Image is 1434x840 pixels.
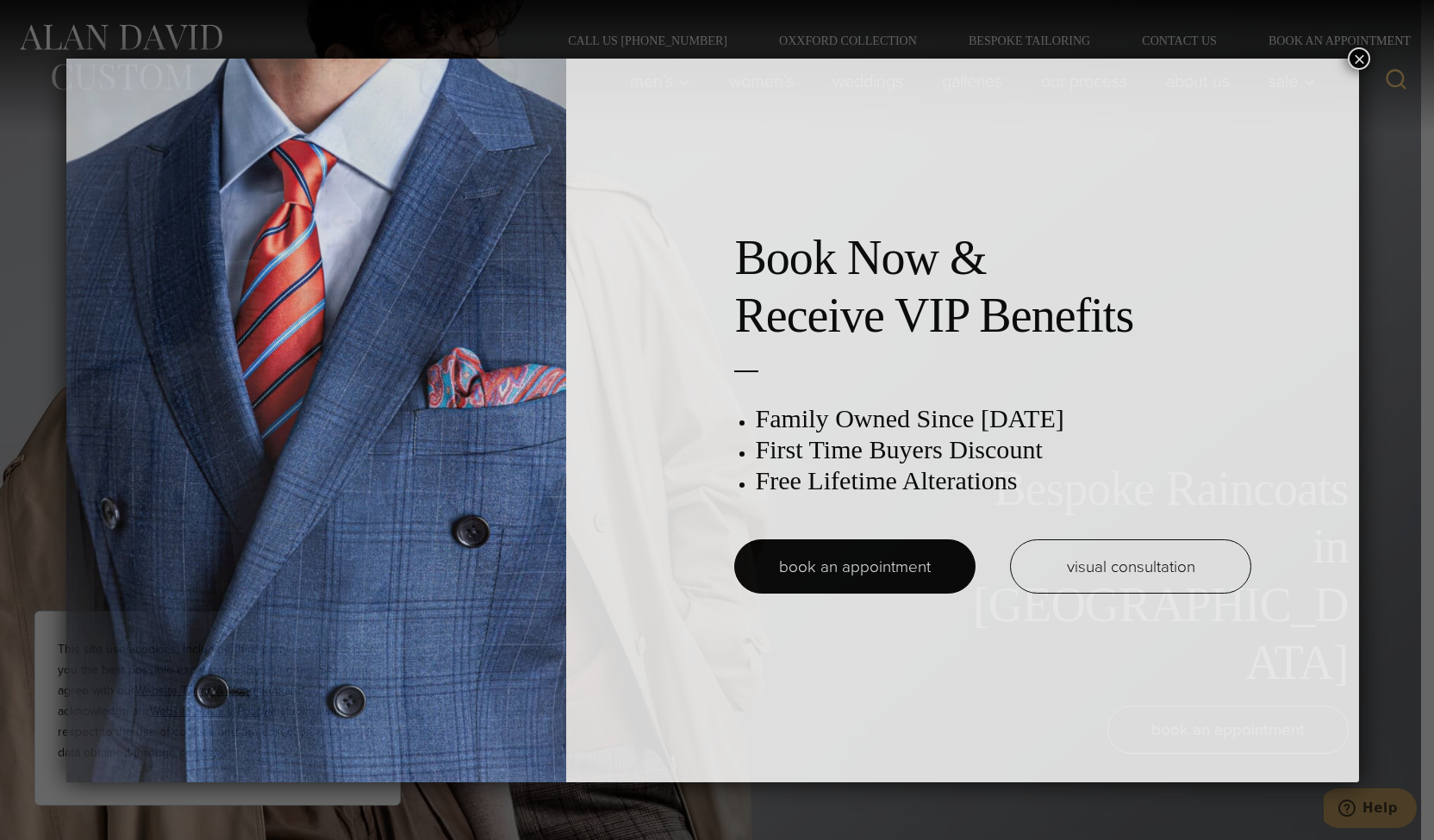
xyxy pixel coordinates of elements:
[1348,47,1370,70] button: Close
[755,465,1251,496] h3: Free Lifetime Alterations
[755,434,1251,465] h3: First Time Buyers Discount
[755,403,1251,434] h3: Family Owned Since [DATE]
[734,229,1251,345] h2: Book Now & Receive VIP Benefits
[39,12,74,28] span: Help
[734,539,976,594] a: book an appointment
[1010,539,1251,594] a: visual consultation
